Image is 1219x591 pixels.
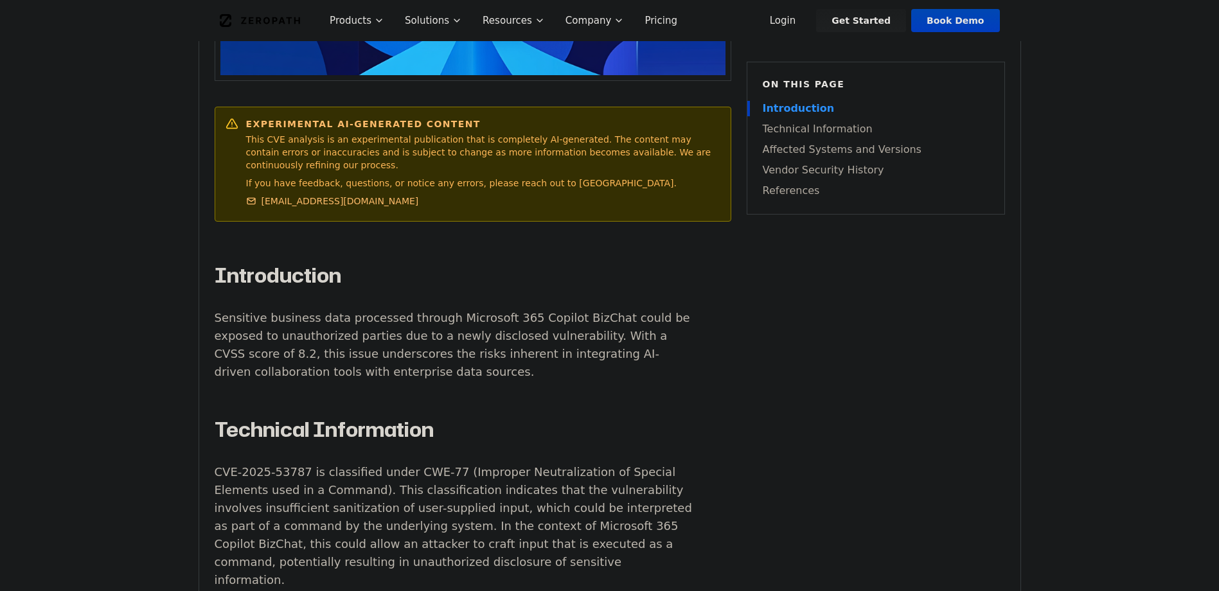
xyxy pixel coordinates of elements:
[763,183,989,198] a: References
[763,163,989,178] a: Vendor Security History
[246,195,419,207] a: [EMAIL_ADDRESS][DOMAIN_NAME]
[911,9,999,32] a: Book Demo
[215,263,693,288] h2: Introduction
[215,309,693,381] p: Sensitive business data processed through Microsoft 365 Copilot BizChat could be exposed to unaut...
[816,9,906,32] a: Get Started
[246,133,720,172] p: This CVE analysis is an experimental publication that is completely AI-generated. The content may...
[763,121,989,137] a: Technical Information
[246,177,720,190] p: If you have feedback, questions, or notice any errors, please reach out to [GEOGRAPHIC_DATA].
[215,463,693,589] p: CVE-2025-53787 is classified under CWE-77 (Improper Neutralization of Special Elements used in a ...
[246,118,720,130] h6: Experimental AI-Generated Content
[763,78,989,91] h6: On this page
[215,417,693,443] h2: Technical Information
[763,142,989,157] a: Affected Systems and Versions
[763,101,989,116] a: Introduction
[754,9,812,32] a: Login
